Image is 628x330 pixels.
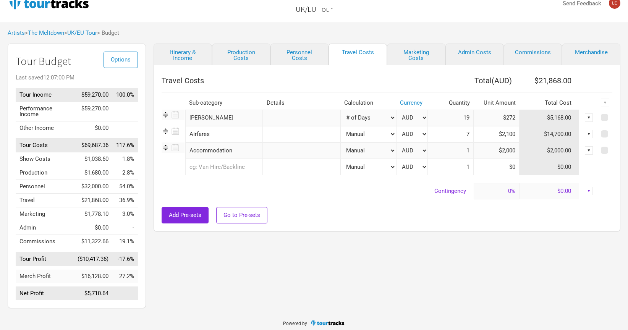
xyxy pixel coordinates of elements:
[162,111,170,119] img: Re-order
[212,44,270,65] a: Production Costs
[74,221,112,235] td: $0.00
[112,270,138,283] td: Merch Profit as % of Tour Income
[216,207,267,223] button: Go to Pre-sets
[112,194,138,207] td: Travel as % of Tour Income
[74,235,112,249] td: $11,322.66
[585,146,593,155] div: ▼
[520,183,579,199] td: $0.00
[16,252,74,266] td: Tour Profit
[74,152,112,166] td: $1,038.60
[162,183,474,199] td: Contingency
[16,180,74,194] td: Personnel
[74,207,112,221] td: $1,778.10
[64,30,97,36] span: >
[112,102,138,121] td: Performance Income as % of Tour Income
[112,221,138,235] td: Admin as % of Tour Income
[74,102,112,121] td: $59,270.00
[520,110,579,126] td: $5,168.00
[16,139,74,152] td: Tour Costs
[112,287,138,301] td: Net Profit as % of Tour Income
[74,166,112,180] td: $1,680.00
[8,29,25,36] a: Artists
[112,180,138,194] td: Personnel as % of Tour Income
[74,252,112,266] td: ($10,417.36)
[74,139,112,152] td: $69,687.36
[340,96,396,110] th: Calculation
[585,187,593,195] div: ▼
[185,142,263,159] div: Accommodation
[16,88,74,102] td: Tour Income
[445,44,504,65] a: Admin Costs
[67,29,97,36] a: UK/EU Tour
[16,207,74,221] td: Marketing
[263,96,340,110] th: Details
[16,102,74,121] td: Performance Income
[601,99,609,107] div: ▼
[504,44,562,65] a: Commissions
[16,152,74,166] td: Show Costs
[185,110,263,126] div: Van Hire
[104,52,138,68] button: Options
[270,44,329,65] a: Personnel Costs
[520,159,579,175] td: $0.00
[28,29,64,36] a: The Meltdown
[585,113,593,122] div: ▼
[428,96,474,110] th: Quantity
[400,99,422,106] a: Currency
[112,252,138,266] td: Tour Profit as % of Tour Income
[562,44,620,65] a: Merchandise
[520,73,579,88] th: $21,868.00
[16,287,74,301] td: Net Profit
[474,96,520,110] th: Unit Amount
[296,1,333,17] a: UK/EU Tour
[74,270,112,283] td: $16,128.00
[185,159,263,175] input: eg: Van Hire/Backline
[16,121,74,135] td: Other Income
[162,76,204,85] span: Travel Costs
[185,96,263,110] th: Sub-category
[329,44,387,65] a: Travel Costs
[74,287,112,301] td: $5,710.64
[154,44,212,65] a: Itinerary & Income
[185,126,263,142] div: Airfares
[283,321,307,326] span: Powered by
[16,194,74,207] td: Travel
[223,212,260,218] span: Go to Pre-sets
[97,30,119,36] span: > Budget
[74,194,112,207] td: $21,868.00
[169,212,201,218] span: Add Pre-sets
[162,207,209,223] button: Add Pre-sets
[585,130,593,138] div: ▼
[25,30,64,36] span: >
[16,75,138,81] div: Last saved 12:07:00 PM
[520,142,579,159] td: $2,000.00
[520,126,579,142] td: $14,700.00
[112,166,138,180] td: Production as % of Tour Income
[111,56,131,63] span: Options
[428,73,520,88] th: Total ( AUD )
[74,121,112,135] td: $0.00
[112,235,138,249] td: Commissions as % of Tour Income
[16,166,74,180] td: Production
[112,139,138,152] td: Tour Costs as % of Tour Income
[112,152,138,166] td: Show Costs as % of Tour Income
[162,127,170,135] img: Re-order
[16,55,138,67] h1: Tour Budget
[112,121,138,135] td: Other Income as % of Tour Income
[387,44,445,65] a: Marketing Costs
[74,180,112,194] td: $32,000.00
[112,207,138,221] td: Marketing as % of Tour Income
[112,88,138,102] td: Tour Income as % of Tour Income
[16,235,74,249] td: Commissions
[74,88,112,102] td: $59,270.00
[162,144,170,152] img: Re-order
[16,270,74,283] td: Merch Profit
[520,96,579,110] th: Total Cost
[474,110,520,126] input: Cost per day
[310,320,345,326] img: TourTracks
[16,221,74,235] td: Admin
[296,5,333,13] h2: UK/EU Tour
